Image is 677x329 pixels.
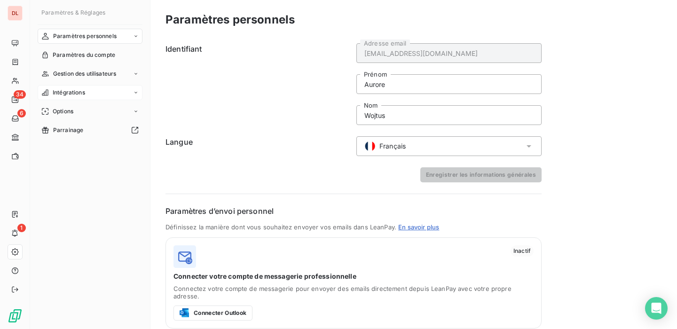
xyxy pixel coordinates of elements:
[511,245,534,257] span: Inactif
[53,126,84,134] span: Parrainage
[165,43,351,125] h6: Identifiant
[14,90,26,99] span: 34
[17,109,26,117] span: 6
[356,74,542,94] input: placeholder
[645,297,668,320] div: Open Intercom Messenger
[173,272,534,281] span: Connecter votre compte de messagerie professionnelle
[165,11,295,28] h3: Paramètres personnels
[165,205,542,217] h6: Paramètres d’envoi personnel
[173,285,534,300] span: Connectez votre compte de messagerie pour envoyer des emails directement depuis LeanPay avec votr...
[173,305,252,321] button: Connecter Outlook
[41,9,105,16] span: Paramètres & Réglages
[165,136,351,156] h6: Langue
[53,51,115,59] span: Paramètres du compte
[17,224,26,232] span: 1
[8,308,23,323] img: Logo LeanPay
[173,245,196,268] img: logo
[379,141,406,151] span: Français
[356,105,542,125] input: placeholder
[165,223,396,231] span: Définissez la manière dont vous souhaitez envoyer vos emails dans LeanPay.
[420,167,542,182] button: Enregistrer les informations générales
[53,88,85,97] span: Intégrations
[38,47,142,63] a: Paramètres du compte
[398,223,439,231] a: En savoir plus
[38,123,142,138] a: Parrainage
[356,43,542,63] input: placeholder
[53,70,117,78] span: Gestion des utilisateurs
[53,32,117,40] span: Paramètres personnels
[53,107,73,116] span: Options
[8,6,23,21] div: DL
